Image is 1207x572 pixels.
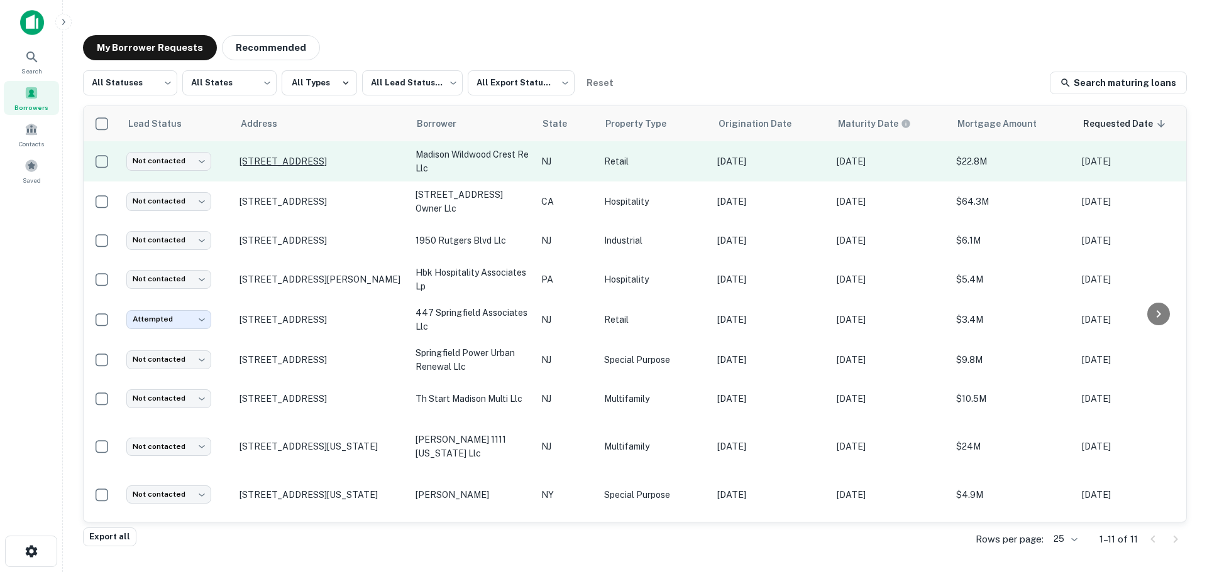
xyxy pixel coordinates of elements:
th: State [535,106,598,141]
div: Not contacted [126,231,211,249]
p: Retail [604,154,705,168]
p: [PERSON_NAME] [416,488,529,502]
p: 1950 rutgers blvd llc [416,234,529,247]
p: $10.5M [956,392,1069,406]
div: All Statuses [83,67,177,99]
p: [DATE] [837,234,944,247]
p: Retail [604,313,705,326]
p: [STREET_ADDRESS] [240,196,403,207]
p: [PERSON_NAME] 1111 [US_STATE] llc [416,433,529,460]
div: 25 [1049,530,1079,548]
th: Borrower [409,106,535,141]
p: Special Purpose [604,488,705,502]
p: [STREET_ADDRESS] [240,393,403,404]
p: th start madison multi llc [416,392,529,406]
p: Industrial [604,234,705,247]
p: [DATE] [837,392,944,406]
p: [DATE] [1082,392,1189,406]
p: Multifamily [604,392,705,406]
p: [STREET_ADDRESS] [240,314,403,325]
div: Not contacted [126,438,211,456]
button: Recommended [222,35,320,60]
span: Contacts [19,139,44,149]
p: [DATE] [717,488,824,502]
p: $3.4M [956,313,1069,326]
div: Attempted [126,310,211,328]
p: [DATE] [1082,195,1189,208]
p: [DATE] [837,353,944,367]
p: Multifamily [604,440,705,453]
p: $22.8M [956,154,1069,168]
p: [STREET_ADDRESS] [240,235,403,246]
div: Not contacted [126,270,211,288]
p: 447 springfield associates llc [416,306,529,333]
span: Maturity dates displayed may be estimated. Please contact the lender for the most accurate maturi... [838,117,927,131]
th: Requested Date [1076,106,1195,141]
img: capitalize-icon.png [20,10,44,35]
p: NJ [541,392,592,406]
th: Address [233,106,409,141]
p: $5.4M [956,273,1069,286]
button: Export all [83,527,136,546]
span: Search [21,66,42,76]
p: [DATE] [837,273,944,286]
th: Origination Date [711,106,830,141]
p: [DATE] [1082,353,1189,367]
div: All Export Statuses [468,67,575,99]
p: [DATE] [1082,154,1189,168]
div: Not contacted [126,485,211,504]
span: Property Type [605,116,683,131]
div: Not contacted [126,152,211,170]
p: [DATE] [837,195,944,208]
span: Saved [23,175,41,185]
p: $4.9M [956,488,1069,502]
span: State [543,116,583,131]
p: [DATE] [1082,440,1189,453]
p: NJ [541,154,592,168]
span: Lead Status [128,116,198,131]
p: Hospitality [604,195,705,208]
p: [DATE] [717,195,824,208]
p: [DATE] [1082,234,1189,247]
a: Search maturing loans [1050,72,1187,94]
a: Contacts [4,117,59,151]
a: Saved [4,154,59,188]
p: [DATE] [1082,488,1189,502]
p: [DATE] [1082,273,1189,286]
p: [DATE] [717,440,824,453]
p: 1–11 of 11 [1100,532,1138,547]
p: Rows per page: [976,532,1044,547]
p: NJ [541,313,592,326]
span: Origination Date [719,116,808,131]
span: Borrowers [14,102,48,112]
div: All Lead Statuses [362,67,463,99]
span: Mortgage Amount [957,116,1053,131]
p: $9.8M [956,353,1069,367]
div: Not contacted [126,350,211,369]
span: Borrower [417,116,473,131]
p: CA [541,195,592,208]
p: [DATE] [717,392,824,406]
a: Search [4,45,59,78]
a: Borrowers [4,81,59,115]
p: [DATE] [837,440,944,453]
div: Not contacted [126,192,211,210]
p: [DATE] [837,488,944,502]
button: Reset [580,70,620,95]
p: springfield power urban renewal llc [416,346,529,374]
iframe: Chat Widget [1144,472,1207,532]
p: [DATE] [717,313,824,326]
span: Requested Date [1083,116,1169,131]
p: [STREET_ADDRESS][US_STATE] [240,441,403,452]
p: $6.1M [956,234,1069,247]
p: $24M [956,440,1069,453]
p: [DATE] [837,313,944,326]
p: NY [541,488,592,502]
p: PA [541,273,592,286]
th: Lead Status [120,106,233,141]
p: madison wildwood crest re llc [416,148,529,175]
